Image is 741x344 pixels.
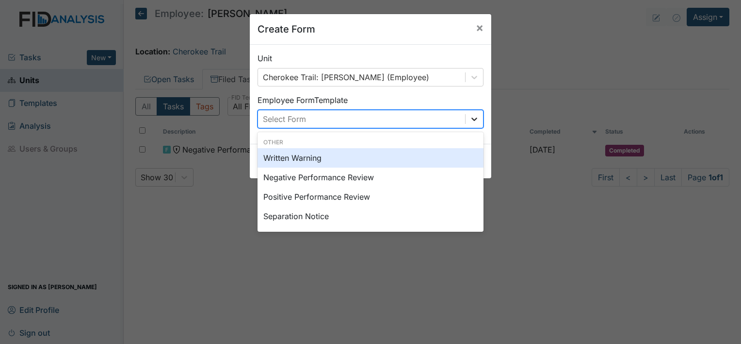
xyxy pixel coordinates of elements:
div: Select Form [263,113,306,125]
div: Negative Performance Review [258,168,483,187]
div: Other [258,138,483,147]
label: Employee Form Template [258,94,348,106]
h5: Create Form [258,22,315,36]
div: Separation Notice [258,206,483,226]
div: Written Warning [258,148,483,168]
div: Positive Performance Review [258,187,483,206]
span: × [476,20,483,34]
button: Close [468,14,491,41]
label: Unit [258,52,272,64]
div: Cherokee Trail: [PERSON_NAME] (Employee) [263,71,429,83]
